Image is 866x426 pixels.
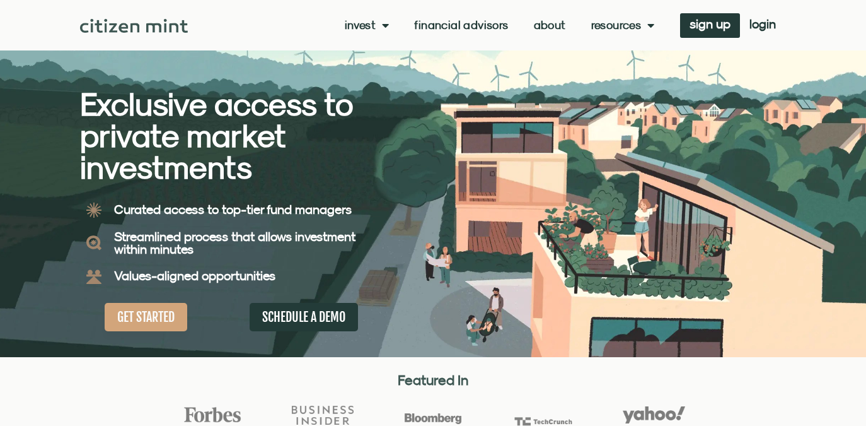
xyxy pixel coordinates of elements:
[591,19,655,32] a: Resources
[749,20,776,28] span: login
[105,303,187,331] a: GET STARTED
[680,13,740,38] a: sign up
[80,88,389,183] h2: Exclusive access to private market investments
[114,229,355,256] b: Streamlined process that allows investment within minutes
[690,20,730,28] span: sign up
[740,13,785,38] a: login
[534,19,566,32] a: About
[117,309,175,325] span: GET STARTED
[114,268,275,283] b: Values-aligned opportunities
[114,202,352,216] b: Curated access to top-tier fund managers
[398,372,468,388] strong: Featured In
[414,19,508,32] a: Financial Advisors
[80,19,188,33] img: Citizen Mint
[182,406,243,423] img: Forbes Logo
[345,19,655,32] nav: Menu
[250,303,358,331] a: SCHEDULE A DEMO
[262,309,345,325] span: SCHEDULE A DEMO
[345,19,390,32] a: Invest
